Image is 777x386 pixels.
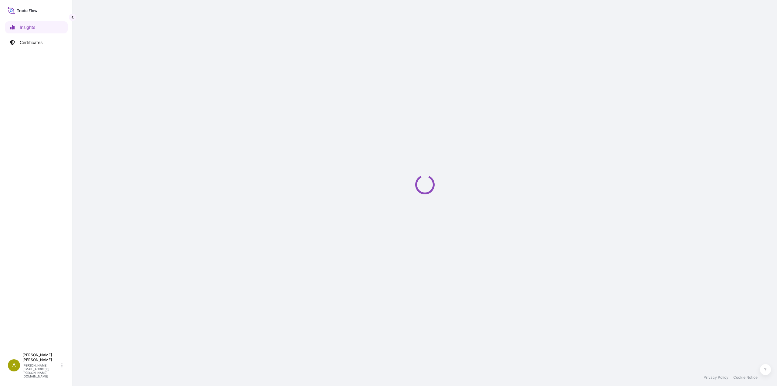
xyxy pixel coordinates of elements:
p: Certificates [20,39,42,46]
a: Privacy Policy [704,375,728,380]
a: Insights [5,21,68,33]
span: A [12,362,16,368]
p: Insights [20,24,35,30]
a: Certificates [5,36,68,49]
p: [PERSON_NAME] [PERSON_NAME] [22,353,60,362]
p: [PERSON_NAME][EMAIL_ADDRESS][PERSON_NAME][DOMAIN_NAME] [22,364,60,378]
a: Cookie Notice [733,375,758,380]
